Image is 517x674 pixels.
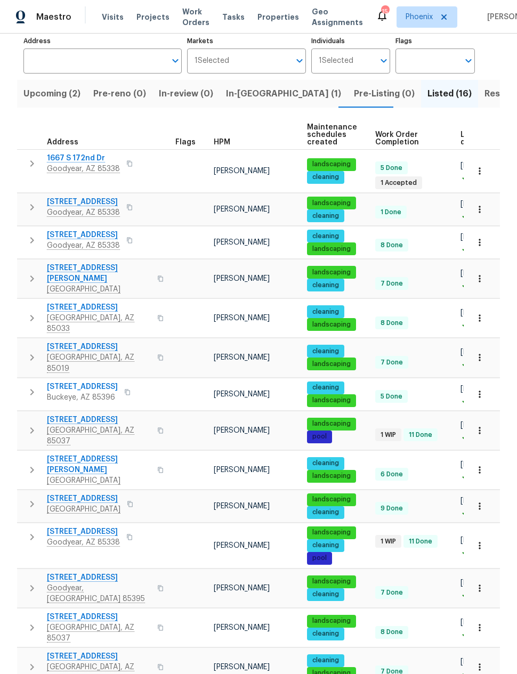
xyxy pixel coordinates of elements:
[405,431,437,440] span: 11 Done
[405,537,437,546] span: 11 Done
[47,381,118,392] span: [STREET_ADDRESS]
[308,554,331,563] span: pool
[214,206,270,213] span: [PERSON_NAME]
[214,139,230,146] span: HPM
[175,139,196,146] span: Flags
[308,495,355,504] span: landscaping
[159,86,213,101] span: In-review (0)
[308,160,355,169] span: landscaping
[461,162,483,169] span: [DATE]
[257,12,299,22] span: Properties
[214,354,270,361] span: [PERSON_NAME]
[461,421,483,429] span: [DATE]
[195,56,229,66] span: 1 Selected
[308,320,355,329] span: landscaping
[308,656,343,665] span: cleaning
[461,658,483,665] span: [DATE]
[214,314,270,322] span: [PERSON_NAME]
[292,53,307,68] button: Open
[102,12,124,22] span: Visits
[308,459,343,468] span: cleaning
[376,208,406,217] span: 1 Done
[214,391,270,398] span: [PERSON_NAME]
[308,360,355,369] span: landscaping
[406,12,433,22] span: Phoenix
[461,233,483,241] span: [DATE]
[461,200,483,208] span: [DATE]
[376,470,407,479] span: 6 Done
[182,6,209,28] span: Work Orders
[461,579,483,587] span: [DATE]
[47,392,118,403] span: Buckeye, AZ 85396
[214,542,270,549] span: [PERSON_NAME]
[461,497,483,505] span: [DATE]
[308,383,343,392] span: cleaning
[214,466,270,474] span: [PERSON_NAME]
[36,12,71,22] span: Maestro
[376,279,407,288] span: 7 Done
[461,309,483,316] span: [DATE]
[308,396,355,405] span: landscaping
[376,358,407,367] span: 7 Done
[168,53,183,68] button: Open
[308,173,343,182] span: cleaning
[226,86,341,101] span: In-[GEOGRAPHIC_DATA] (1)
[376,319,407,328] span: 8 Done
[308,616,355,626] span: landscaping
[308,268,355,277] span: landscaping
[308,245,355,254] span: landscaping
[47,139,78,146] span: Address
[376,164,407,173] span: 5 Done
[461,619,483,626] span: [DATE]
[308,199,355,208] span: landscaping
[308,281,343,290] span: cleaning
[461,537,483,544] span: [DATE]
[376,537,400,546] span: 1 WIP
[308,432,331,441] span: pool
[308,590,343,599] span: cleaning
[427,86,472,101] span: Listed (16)
[376,431,400,440] span: 1 WIP
[375,131,442,146] span: Work Order Completion
[187,38,306,44] label: Markets
[214,624,270,631] span: [PERSON_NAME]
[376,504,407,513] span: 9 Done
[319,56,353,66] span: 1 Selected
[461,270,483,277] span: [DATE]
[376,53,391,68] button: Open
[23,86,80,101] span: Upcoming (2)
[376,241,407,250] span: 8 Done
[23,38,182,44] label: Address
[376,392,407,401] span: 5 Done
[214,275,270,282] span: [PERSON_NAME]
[308,629,343,638] span: cleaning
[308,541,343,550] span: cleaning
[214,167,270,175] span: [PERSON_NAME]
[381,6,389,17] div: 15
[312,6,363,28] span: Geo Assignments
[214,584,270,592] span: [PERSON_NAME]
[311,38,391,44] label: Individuals
[376,178,421,188] span: 1 Accepted
[461,131,478,146] span: List date
[308,528,355,537] span: landscaping
[308,508,343,517] span: cleaning
[308,307,343,316] span: cleaning
[93,86,146,101] span: Pre-reno (0)
[214,663,270,671] span: [PERSON_NAME]
[214,427,270,434] span: [PERSON_NAME]
[222,13,245,21] span: Tasks
[214,502,270,510] span: [PERSON_NAME]
[461,461,483,468] span: [DATE]
[354,86,415,101] span: Pre-Listing (0)
[136,12,169,22] span: Projects
[461,385,483,393] span: [DATE]
[308,347,343,356] span: cleaning
[214,239,270,246] span: [PERSON_NAME]
[461,348,483,356] span: [DATE]
[308,232,343,241] span: cleaning
[461,53,476,68] button: Open
[308,472,355,481] span: landscaping
[308,577,355,586] span: landscaping
[395,38,475,44] label: Flags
